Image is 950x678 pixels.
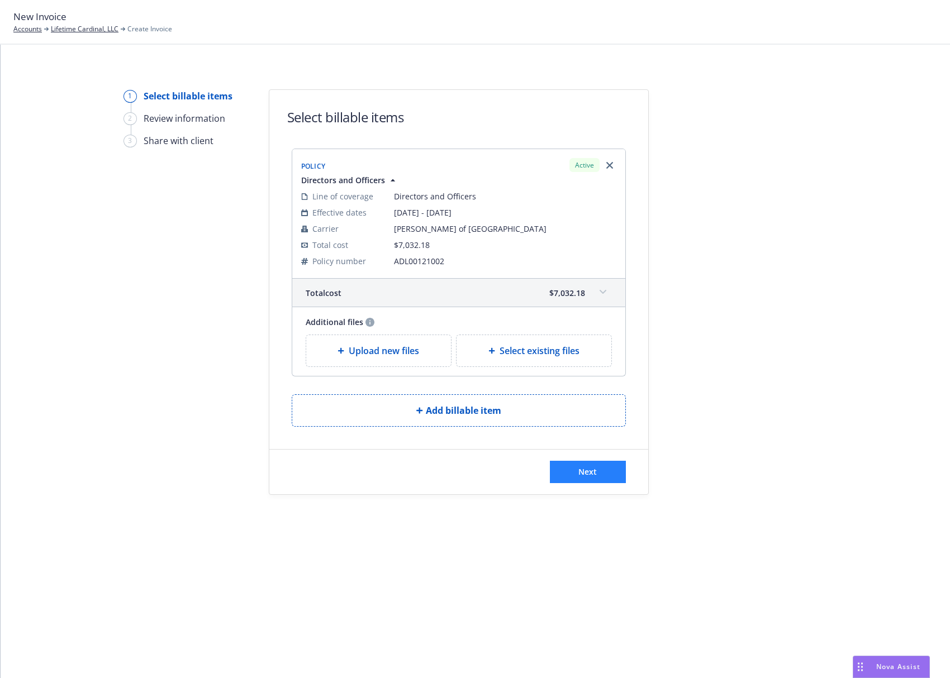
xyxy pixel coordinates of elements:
[306,335,452,367] div: Upload new files
[312,207,367,218] span: Effective dates
[394,240,430,250] span: $7,032.18
[394,223,616,235] span: [PERSON_NAME] of [GEOGRAPHIC_DATA]
[853,656,930,678] button: Nova Assist
[500,344,579,357] span: Select existing files
[123,112,137,125] div: 2
[456,335,612,367] div: Select existing files
[13,9,66,24] span: New Invoice
[13,24,42,34] a: Accounts
[578,466,597,477] span: Next
[144,89,232,103] div: Select billable items
[394,207,616,218] span: [DATE] - [DATE]
[312,255,366,267] span: Policy number
[549,287,585,299] span: $7,032.18
[51,24,118,34] a: Lifetime Cardinal, LLC
[312,223,339,235] span: Carrier
[306,287,341,299] span: Total cost
[301,161,326,171] span: Policy
[426,404,501,417] span: Add billable item
[603,159,616,172] a: Remove browser
[292,279,625,307] div: Totalcost$7,032.18
[853,656,867,677] div: Drag to move
[876,662,920,671] span: Nova Assist
[550,461,626,483] button: Next
[569,158,600,172] div: Active
[301,174,385,186] span: Directors and Officers
[123,135,137,147] div: 3
[144,134,213,147] div: Share with client
[301,174,398,186] button: Directors and Officers
[287,108,404,126] h1: Select billable items
[312,239,348,251] span: Total cost
[312,190,373,202] span: Line of coverage
[292,394,626,427] button: Add billable item
[127,24,172,34] span: Create Invoice
[123,90,137,103] div: 1
[349,344,419,357] span: Upload new files
[394,190,616,202] span: Directors and Officers
[394,255,616,267] span: ADL00121002
[144,112,225,125] div: Review information
[306,316,363,328] span: Additional files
